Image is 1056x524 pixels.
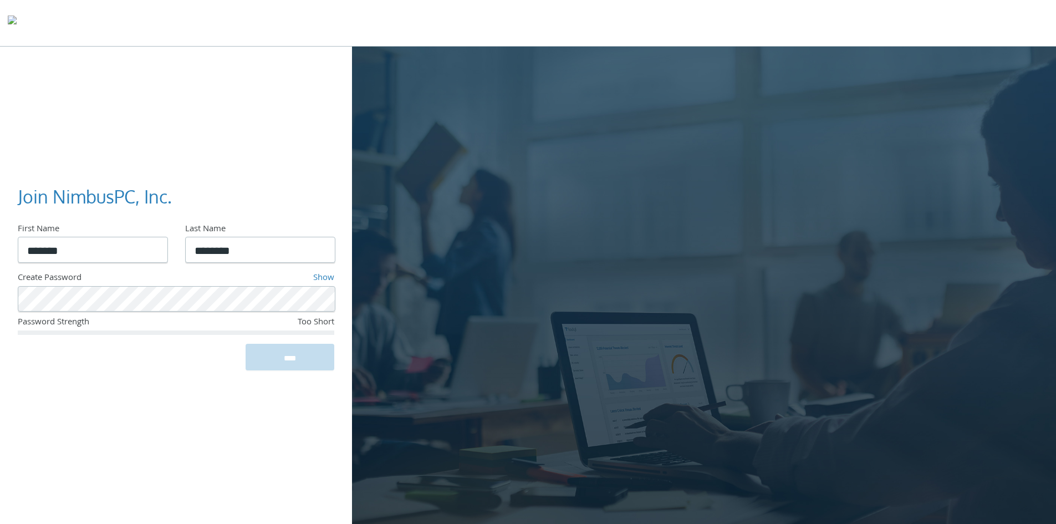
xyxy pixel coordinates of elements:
a: Show [313,271,334,286]
div: Create Password [18,272,220,286]
div: Last Name [185,223,334,237]
h3: Join NimbusPC, Inc. [18,185,325,210]
div: Too Short [229,316,334,330]
img: todyl-logo-dark.svg [8,12,17,34]
div: Password Strength [18,316,229,330]
div: First Name [18,223,167,237]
